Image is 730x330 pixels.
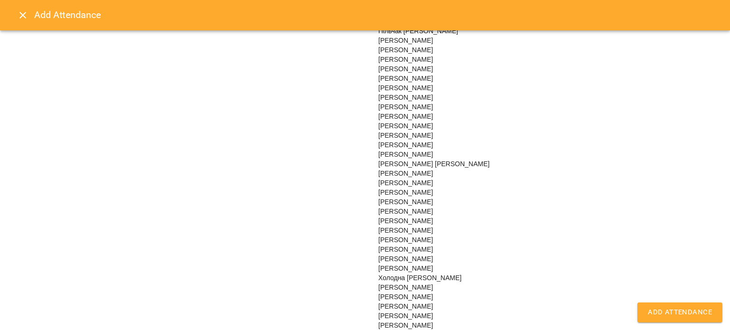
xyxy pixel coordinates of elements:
span: [PERSON_NAME] [378,179,433,187]
span: Add Attendance [648,306,712,319]
span: [PERSON_NAME] [378,226,433,234]
span: [PERSON_NAME] [378,141,433,149]
span: Холодна [PERSON_NAME] [378,274,461,282]
span: [PERSON_NAME] [378,113,433,120]
span: [PERSON_NAME] [378,65,433,73]
span: [PERSON_NAME] [378,170,433,177]
span: [PERSON_NAME] [PERSON_NAME] [378,160,490,168]
span: [PERSON_NAME] [378,264,433,272]
span: [PERSON_NAME] [378,75,433,82]
span: [PERSON_NAME] [378,198,433,206]
span: [PERSON_NAME] [378,151,433,158]
span: [PERSON_NAME] [378,245,433,253]
button: Close [11,4,34,27]
span: [PERSON_NAME] [378,122,433,130]
span: [PERSON_NAME] [378,37,433,44]
span: [PERSON_NAME] [378,217,433,225]
span: [PERSON_NAME] [378,293,433,301]
span: [PERSON_NAME] [378,283,433,291]
h6: Add Attendance [34,8,719,22]
span: [PERSON_NAME] [378,236,433,244]
span: [PERSON_NAME] [378,321,433,329]
span: [PERSON_NAME] [378,207,433,215]
span: [PERSON_NAME] [378,84,433,92]
span: [PERSON_NAME] [378,56,433,63]
span: [PERSON_NAME] [378,46,433,54]
span: [PERSON_NAME] [378,255,433,263]
span: [PERSON_NAME] [378,103,433,111]
span: [PERSON_NAME] [378,312,433,320]
span: [PERSON_NAME] [378,302,433,310]
span: [PERSON_NAME] [378,189,433,196]
span: [PERSON_NAME] [378,94,433,101]
span: Пільчак [PERSON_NAME] [378,27,458,35]
button: Add Attendance [637,302,722,322]
span: [PERSON_NAME] [378,132,433,139]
